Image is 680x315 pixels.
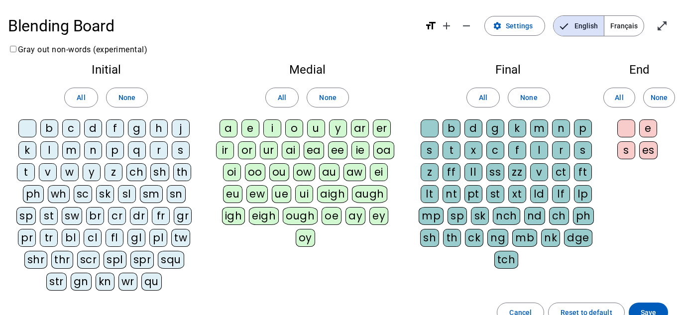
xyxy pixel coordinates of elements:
[16,64,196,76] h2: Initial
[486,119,504,137] div: g
[419,207,444,225] div: mp
[118,185,136,203] div: sl
[484,16,545,36] button: Settings
[506,20,533,32] span: Settings
[238,141,256,159] div: or
[8,10,417,42] h1: Blending Board
[443,163,460,181] div: ff
[443,141,460,159] div: t
[167,185,186,203] div: sn
[352,185,387,203] div: augh
[307,88,348,107] button: None
[508,185,526,203] div: xt
[223,163,241,181] div: oi
[127,229,145,247] div: gl
[345,207,365,225] div: ay
[508,141,526,159] div: f
[84,119,102,137] div: d
[552,185,570,203] div: lf
[466,88,500,107] button: All
[84,229,102,247] div: cl
[216,141,234,159] div: ir
[508,88,550,107] button: None
[530,141,548,159] div: l
[464,119,482,137] div: d
[322,207,341,225] div: oe
[106,229,123,247] div: fl
[443,185,460,203] div: nt
[71,273,92,291] div: gn
[150,141,168,159] div: r
[541,229,560,247] div: nk
[172,141,190,159] div: s
[96,185,114,203] div: sk
[441,20,453,32] mat-icon: add
[272,185,291,203] div: ue
[106,119,124,137] div: f
[141,273,162,291] div: qu
[651,92,668,104] span: None
[241,119,259,137] div: e
[126,163,146,181] div: ch
[351,141,369,159] div: ie
[530,163,548,181] div: v
[64,88,98,107] button: All
[84,141,102,159] div: n
[549,207,569,225] div: ch
[443,119,460,137] div: b
[269,163,289,181] div: ou
[656,20,668,32] mat-icon: open_in_full
[106,141,124,159] div: p
[420,229,439,247] div: sh
[421,163,439,181] div: z
[486,141,504,159] div: c
[520,92,537,104] span: None
[18,229,36,247] div: pr
[574,119,592,137] div: p
[373,119,391,137] div: er
[456,16,476,36] button: Decrease font size
[222,207,245,225] div: igh
[23,185,44,203] div: ph
[173,163,191,181] div: th
[554,16,604,36] span: English
[508,119,526,137] div: k
[77,92,85,104] span: All
[62,207,82,225] div: sw
[369,207,388,225] div: ey
[8,45,147,54] label: Gray out non-words (experimental)
[283,207,318,225] div: ough
[220,119,237,137] div: a
[351,119,369,137] div: ar
[464,141,482,159] div: x
[62,229,80,247] div: bl
[62,141,80,159] div: m
[460,20,472,32] mat-icon: remove
[329,119,347,137] div: y
[17,163,35,181] div: t
[639,119,657,137] div: e
[573,207,594,225] div: ph
[370,163,388,181] div: ei
[285,119,303,137] div: o
[74,185,92,203] div: sc
[574,141,592,159] div: s
[246,185,268,203] div: ew
[552,141,570,159] div: r
[437,16,456,36] button: Increase font size
[149,229,167,247] div: pl
[552,163,570,181] div: ct
[260,141,278,159] div: ur
[293,163,315,181] div: ow
[604,16,644,36] span: Français
[39,163,57,181] div: v
[245,163,265,181] div: oo
[172,119,190,137] div: j
[553,15,644,36] mat-button-toggle-group: Language selection
[46,273,67,291] div: str
[62,119,80,137] div: c
[512,229,537,247] div: mb
[421,185,439,203] div: lt
[105,163,122,181] div: z
[171,229,190,247] div: tw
